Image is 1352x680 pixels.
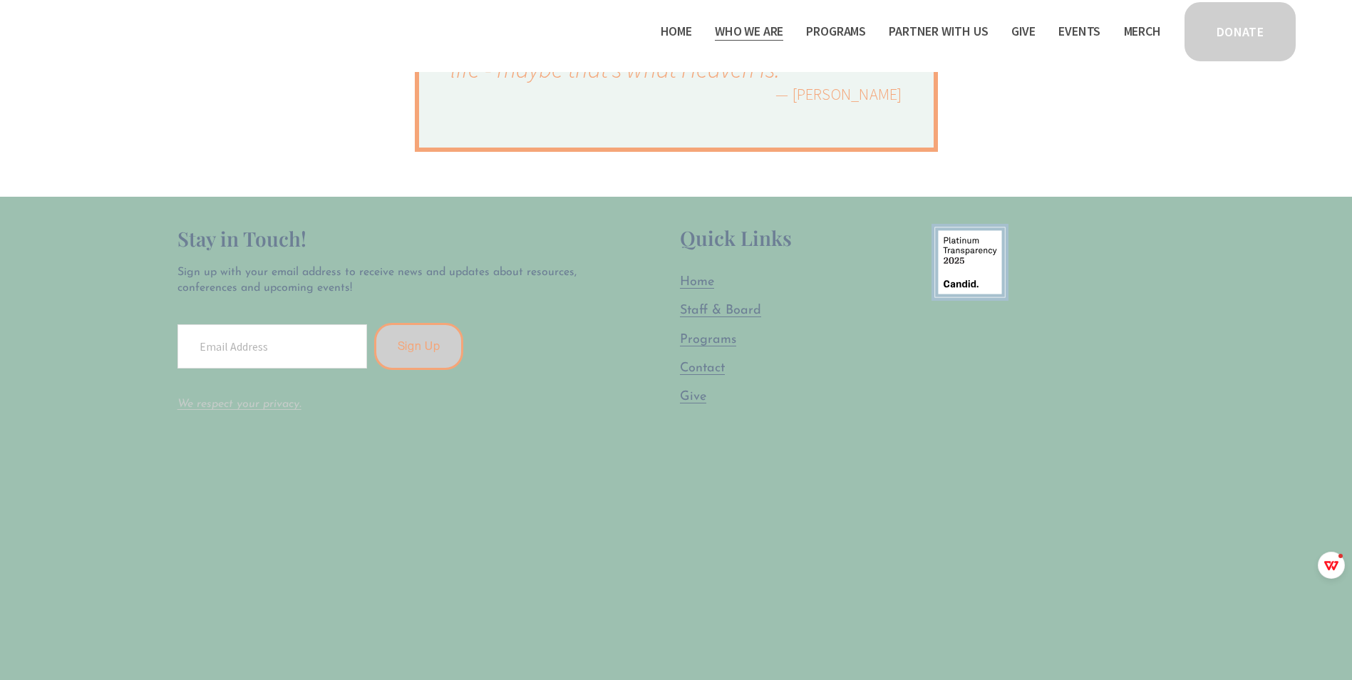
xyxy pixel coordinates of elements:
a: Home [661,20,692,43]
a: We respect your privacy. [177,398,301,410]
span: Quick Links [680,225,792,251]
span: Home [680,276,714,289]
a: Merch [1124,20,1161,43]
span: Programs [680,334,736,346]
a: Programs [680,331,736,349]
span: Who We Are [715,21,783,42]
span: Give [680,391,706,403]
a: Contact [680,360,725,378]
a: Give [680,388,706,406]
button: Sign Up [374,323,464,370]
a: Home [680,274,714,292]
a: Events [1058,20,1100,43]
img: 9878580 [932,224,1008,301]
span: Contact [680,362,725,375]
p: Sign up with your email address to receive news and updates about resources, conferences and upco... [177,264,589,297]
span: Programs [806,21,866,42]
figcaption: — [PERSON_NAME] [450,86,902,103]
h2: Stay in Touch! [177,224,589,254]
input: Email Address [177,324,367,369]
a: folder dropdown [806,20,866,43]
a: Staff & Board [680,302,761,320]
a: folder dropdown [889,20,988,43]
a: folder dropdown [715,20,783,43]
span: Staff & Board [680,304,761,317]
span: Sign Up [398,339,440,353]
span: Partner With Us [889,21,988,42]
a: Give [1011,20,1036,43]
